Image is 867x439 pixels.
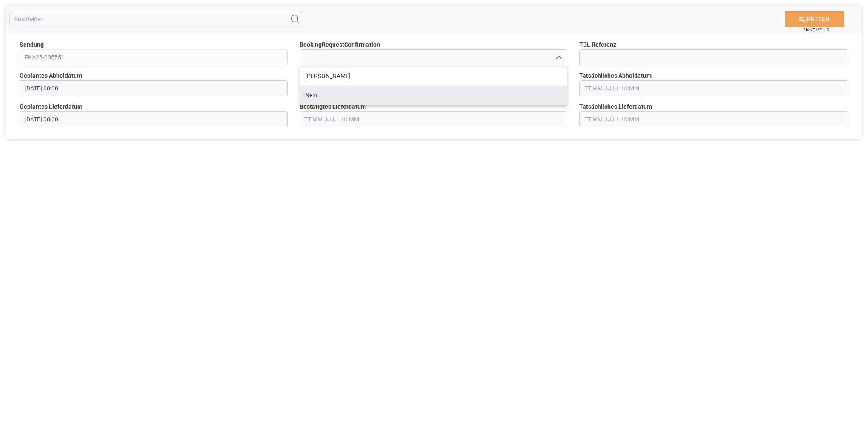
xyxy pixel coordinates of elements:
input: Suchfelder [9,11,303,27]
input: TT.MM.JJJJ HH:MM [20,80,288,96]
input: TT.MM.JJJJ HH:MM [300,111,568,127]
font: Tatsächliches Lieferdatum [579,103,652,110]
font: Geplantes Lieferdatum [20,103,82,110]
font: Tatsächliches Abholdatum [579,72,652,79]
font: Sendung [20,41,44,48]
font: BookingRequestConfirmation [300,41,380,48]
button: RETTEN [785,11,844,27]
input: TT.MM.JJJJ HH:MM [579,80,847,96]
input: TT.MM.JJJJ HH:MM [20,111,288,127]
button: Menü schließen [552,51,564,64]
span: Strg/CMD + S [803,27,829,33]
font: Geplantes Abholdatum [20,72,82,79]
div: [PERSON_NAME] [300,67,567,86]
input: TT.MM.JJJJ HH:MM [579,111,847,127]
font: Bestätigtes Lieferdatum [300,103,366,110]
div: Nein [300,86,567,105]
font: RETTEN [807,15,830,24]
font: TDL Referenz [579,41,616,48]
